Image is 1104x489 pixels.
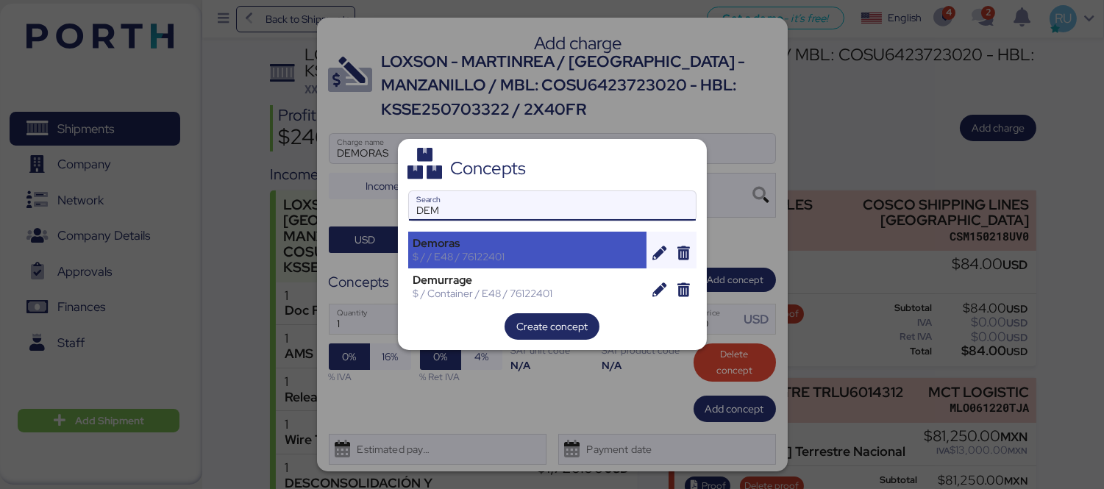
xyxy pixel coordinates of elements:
div: $ / Container / E48 / 76122401 [413,287,642,300]
div: $ / / E48 / 76122401 [413,250,642,263]
button: Create concept [505,313,599,340]
div: Demurrage [413,274,642,287]
input: Search [409,191,696,221]
span: Create concept [516,318,588,335]
div: Demoras [413,237,642,250]
div: Concepts [450,162,526,175]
